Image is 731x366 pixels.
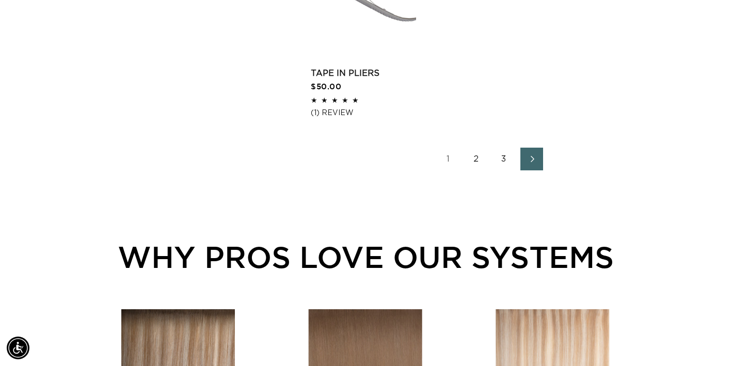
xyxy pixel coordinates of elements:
a: Page 2 [465,148,487,170]
nav: Pagination [311,148,669,170]
div: WHY PROS LOVE OUR SYSTEMS [62,234,669,279]
a: Next page [520,148,543,170]
div: Accessibility Menu [7,337,29,359]
a: Tape In Pliers [311,67,416,79]
a: Page 1 [437,148,459,170]
a: Page 3 [492,148,515,170]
